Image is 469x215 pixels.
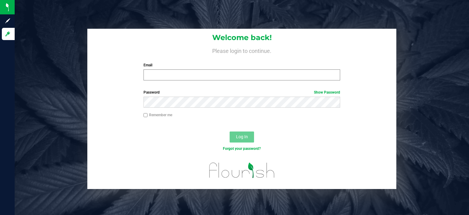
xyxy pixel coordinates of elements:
[5,31,11,37] inline-svg: Log in
[314,90,340,95] a: Show Password
[236,134,248,139] span: Log In
[230,132,254,143] button: Log In
[87,34,396,42] h1: Welcome back!
[144,113,148,117] input: Remember me
[144,112,172,118] label: Remember me
[223,146,261,151] a: Forgot your password?
[203,158,281,183] img: flourish_logo.svg
[144,62,340,68] label: Email
[87,46,396,54] h4: Please login to continue.
[5,18,11,24] inline-svg: Sign up
[144,90,160,95] span: Password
